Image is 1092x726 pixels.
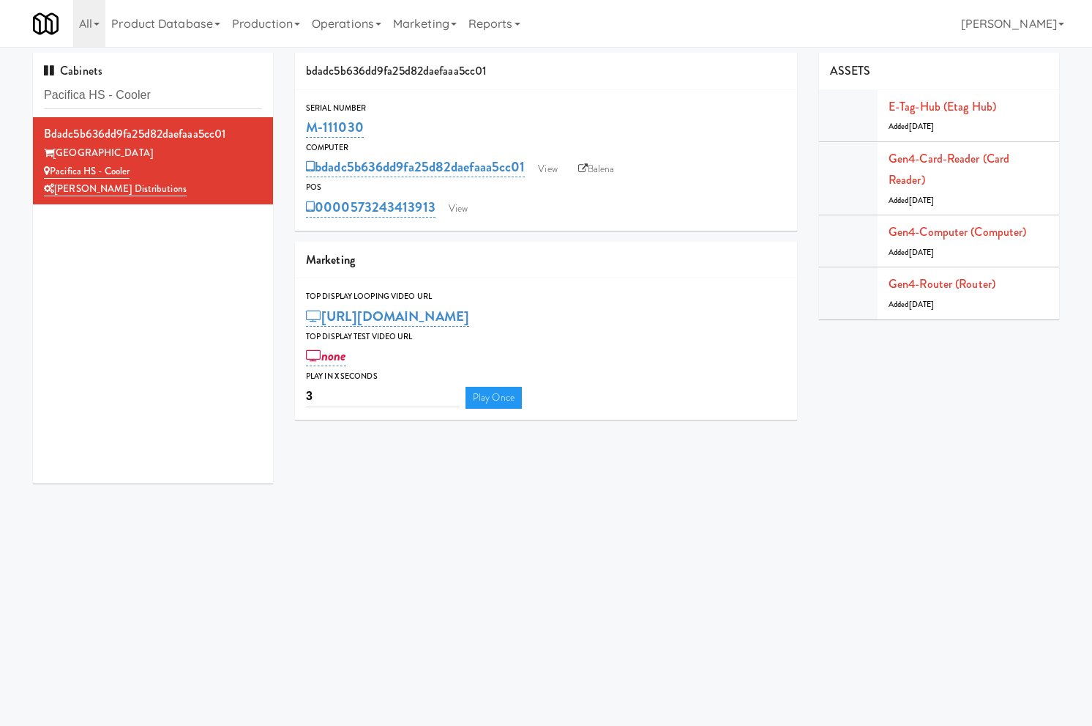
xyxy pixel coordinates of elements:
a: E-tag-hub (Etag Hub) [889,98,996,115]
span: Added [889,299,934,310]
span: Added [889,195,934,206]
a: none [306,346,346,366]
a: Gen4-card-reader (Card Reader) [889,150,1009,189]
a: Play Once [465,387,522,409]
span: ASSETS [830,62,871,79]
a: bdadc5b636dd9fa25d82daefaaa5cc01 [306,157,525,177]
a: Pacifica HS - Cooler [44,164,130,179]
div: Top Display Looping Video Url [306,289,786,304]
span: [DATE] [909,247,935,258]
a: Balena [571,158,622,180]
span: Added [889,247,934,258]
span: Added [889,121,934,132]
span: [DATE] [909,195,935,206]
span: Marketing [306,251,355,268]
input: Search cabinets [44,82,262,109]
a: Gen4-computer (Computer) [889,223,1026,240]
li: bdadc5b636dd9fa25d82daefaaa5cc01[GEOGRAPHIC_DATA] Pacifica HS - Cooler[PERSON_NAME] Distributions [33,117,273,204]
div: Top Display Test Video Url [306,330,786,344]
a: M-111030 [306,117,364,138]
div: [GEOGRAPHIC_DATA] [44,144,262,163]
a: View [531,158,564,180]
span: [DATE] [909,121,935,132]
div: POS [306,180,786,195]
a: [PERSON_NAME] Distributions [44,182,187,196]
div: Serial Number [306,101,786,116]
span: Cabinets [44,62,102,79]
img: Micromart [33,11,59,37]
a: View [441,198,475,220]
div: Computer [306,141,786,155]
a: [URL][DOMAIN_NAME] [306,306,469,327]
a: 0000573243413913 [306,197,435,218]
div: Play in X seconds [306,369,786,384]
span: [DATE] [909,299,935,310]
div: bdadc5b636dd9fa25d82daefaaa5cc01 [44,123,262,145]
a: Gen4-router (Router) [889,275,995,292]
div: bdadc5b636dd9fa25d82daefaaa5cc01 [295,53,797,90]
